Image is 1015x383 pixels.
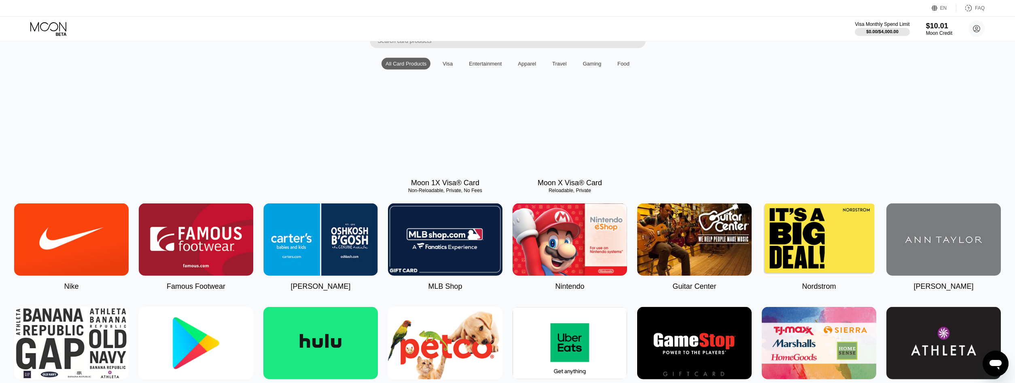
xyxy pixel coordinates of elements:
div: Moon Credit [926,30,952,36]
div: Nike [64,282,78,291]
div: Visa [443,61,453,67]
div: Moon X Visa® Card [538,179,602,187]
div: Visa Monthly Spend Limit$0.00/$4,000.00 [855,21,909,36]
div: Food [617,61,629,67]
div: [PERSON_NAME] [913,282,973,291]
div: Travel [548,58,571,70]
div: Travel [552,61,567,67]
div: EN [932,4,956,12]
div: All Card Products [386,61,426,67]
div: EN [940,5,947,11]
div: Entertainment [465,58,506,70]
div: $10.01 [926,22,952,30]
div: Gaming [583,61,602,67]
input: Search card products [378,34,646,48]
iframe: Button to launch messaging window [983,351,1009,377]
div: Visa [439,58,457,70]
div: Famous Footwear [167,282,225,291]
div: $10.01Moon Credit [926,22,952,36]
div: MLB Shop [428,282,462,291]
div: Nordstrom [802,282,836,291]
div: Food [613,58,634,70]
div: FAQ [975,5,985,11]
div: FAQ [956,4,985,12]
div: Non-Reloadable, Private, No Fees [388,188,502,193]
div: Apparel [518,61,536,67]
div: Moon 1X Visa® Card [411,179,479,187]
div: Nintendo [555,282,584,291]
div: Reloadable, Private [513,188,627,193]
div: Guitar Center [672,282,716,291]
div: [PERSON_NAME] [290,282,350,291]
div: Gaming [579,58,606,70]
div: Visa Monthly Spend Limit [855,21,909,27]
div: Entertainment [469,61,502,67]
div: All Card Products [381,58,430,70]
div: $0.00 / $4,000.00 [866,29,898,34]
div: Apparel [514,58,540,70]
